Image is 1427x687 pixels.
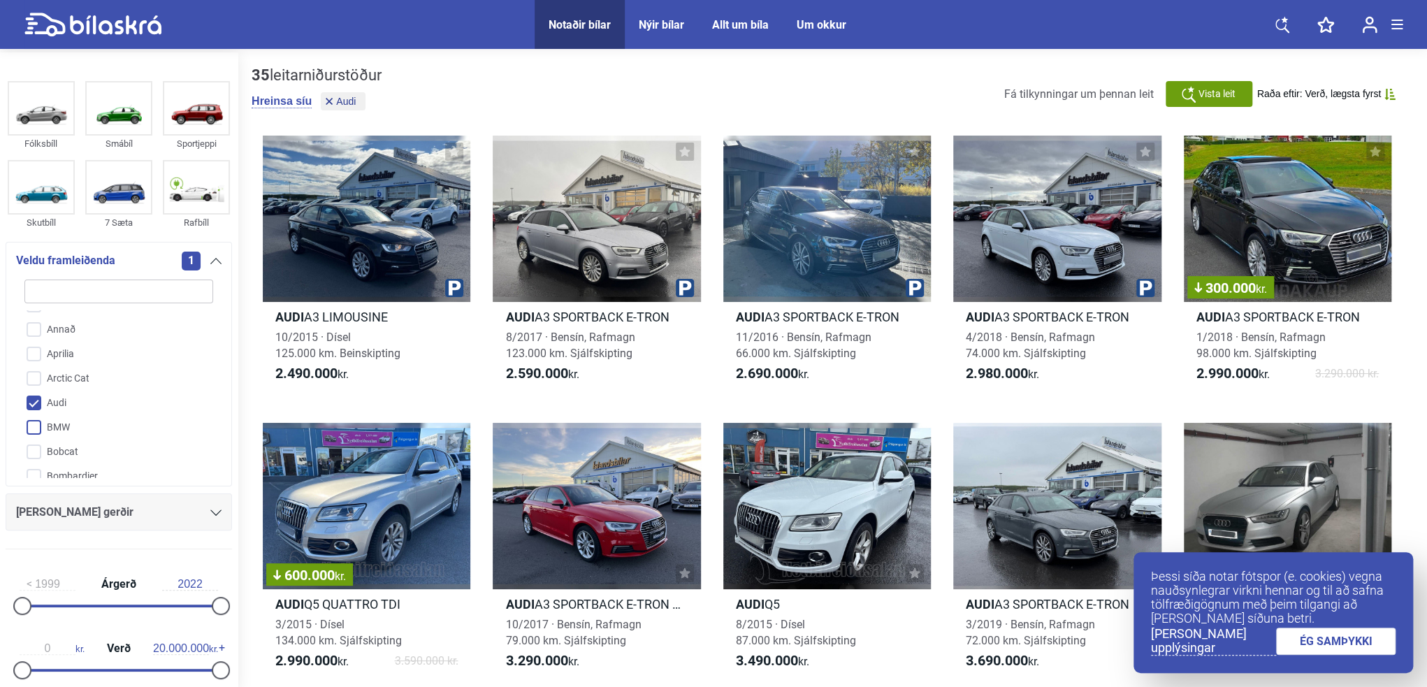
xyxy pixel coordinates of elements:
[263,596,470,612] h2: Q5 QUATTRO TDI
[336,96,356,106] span: Audi
[153,642,218,655] span: kr.
[275,653,349,670] span: kr.
[953,309,1161,325] h2: A3 SPORTBACK E-TRON
[1196,310,1225,324] b: Audi
[966,597,994,612] b: Audi
[966,652,1028,669] b: 3.690.000
[906,279,924,297] img: parking.png
[723,423,931,682] a: AudiQ58/2015 · Dísel87.000 km. Sjálfskipting3.490.000kr.
[98,579,140,590] span: Árgerð
[676,279,694,297] img: parking.png
[493,136,700,395] a: AudiA3 SPORTBACK E-TRON8/2017 · Bensín, Rafmagn123.000 km. Sjálfskipting2.590.000kr.
[639,18,684,31] a: Nýir bílar
[1276,628,1396,655] a: ÉG SAMÞYKKI
[736,653,809,670] span: kr.
[505,653,579,670] span: kr.
[505,618,641,647] span: 10/2017 · Bensín, Rafmagn 79.000 km. Sjálfskipting
[966,653,1039,670] span: kr.
[275,652,338,669] b: 2.990.000
[163,136,230,152] div: Sportjeppi
[1136,279,1154,297] img: parking.png
[1004,87,1154,101] span: Fá tilkynningar um þennan leit
[549,18,611,31] a: Notaðir bílar
[493,309,700,325] h2: A3 SPORTBACK E-TRON
[85,215,152,231] div: 7 Sæta
[723,136,931,395] a: AudiA3 SPORTBACK E-TRON11/2016 · Bensín, Rafmagn66.000 km. Sjálfskipting2.690.000kr.
[1151,627,1276,656] a: [PERSON_NAME] upplýsingar
[163,215,230,231] div: Rafbíll
[966,618,1095,647] span: 3/2019 · Bensín, Rafmagn 72.000 km. Sjálfskipting
[1184,136,1391,395] a: 300.000kr.AudiA3 SPORTBACK E-TRON1/2018 · Bensín, Rafmagn98.000 km. Sjálfskipting2.990.000kr.3.29...
[736,366,809,382] span: kr.
[493,423,700,682] a: AudiA3 SPORTBACK E-TRON DESIGN10/2017 · Bensín, Rafmagn79.000 km. Sjálfskipting3.290.000kr.
[736,365,798,382] b: 2.690.000
[953,596,1161,612] h2: A3 SPORTBACK E-TRON
[182,252,201,270] span: 1
[723,309,931,325] h2: A3 SPORTBACK E-TRON
[252,66,270,84] b: 35
[736,310,765,324] b: Audi
[797,18,846,31] a: Um okkur
[1257,88,1381,100] span: Raða eftir: Verð, lægsta fyrst
[736,618,856,647] span: 8/2015 · Dísel 87.000 km. Sjálfskipting
[103,643,134,654] span: Verð
[1184,423,1391,682] a: TilboðAudiA6 AVANT9/2014 · Dísel265.000 km. Sjálfskipting4.190.000kr.
[275,366,349,382] span: kr.
[966,331,1095,360] span: 4/2018 · Bensín, Rafmagn 74.000 km. Sjálfskipting
[1257,88,1396,100] button: Raða eftir: Verð, lægsta fyrst
[252,94,312,108] button: Hreinsa síu
[335,570,346,583] span: kr.
[445,279,463,297] img: parking.png
[966,310,994,324] b: Audi
[85,136,152,152] div: Smábíl
[712,18,769,31] a: Allt um bíla
[736,331,871,360] span: 11/2016 · Bensín, Rafmagn 66.000 km. Sjálfskipting
[505,597,534,612] b: Audi
[953,423,1161,682] a: AudiA3 SPORTBACK E-TRON3/2019 · Bensín, Rafmagn72.000 km. Sjálfskipting3.690.000kr.
[505,652,567,669] b: 3.290.000
[1196,366,1270,382] span: kr.
[263,309,470,325] h2: A3 LIMOUSINE
[275,365,338,382] b: 2.490.000
[321,92,365,110] button: Audi
[966,365,1028,382] b: 2.980.000
[505,365,567,382] b: 2.590.000
[493,596,700,612] h2: A3 SPORTBACK E-TRON DESIGN
[1194,281,1267,295] span: 300.000
[394,653,458,670] span: 3.590.000 kr.
[966,366,1039,382] span: kr.
[505,331,635,360] span: 8/2017 · Bensín, Rafmagn 123.000 km. Sjálfskipting
[263,136,470,395] a: AudiA3 LIMOUSINE10/2015 · Dísel125.000 km. Beinskipting2.490.000kr.
[275,597,304,612] b: Audi
[275,331,400,360] span: 10/2015 · Dísel 125.000 km. Beinskipting
[1198,87,1236,101] span: Vista leit
[8,136,75,152] div: Fólksbíll
[953,136,1161,395] a: AudiA3 SPORTBACK E-TRON4/2018 · Bensín, Rafmagn74.000 km. Sjálfskipting2.980.000kr.
[505,366,579,382] span: kr.
[275,618,402,647] span: 3/2015 · Dísel 134.000 km. Sjálfskipting
[1196,365,1259,382] b: 2.990.000
[1184,309,1391,325] h2: A3 SPORTBACK E-TRON
[505,310,534,324] b: Audi
[736,597,765,612] b: Audi
[1256,282,1267,296] span: kr.
[20,642,85,655] span: kr.
[1362,16,1377,34] img: user-login.svg
[1196,331,1326,360] span: 1/2018 · Bensín, Rafmagn 98.000 km. Sjálfskipting
[1315,366,1379,382] span: 3.290.000 kr.
[8,215,75,231] div: Skutbíll
[16,251,115,270] span: Veldu framleiðenda
[1151,570,1396,625] p: Þessi síða notar fótspor (e. cookies) vegna nauðsynlegrar virkni hennar og til að safna tölfræðig...
[252,66,382,85] div: leitarniðurstöður
[736,652,798,669] b: 3.490.000
[273,568,346,582] span: 600.000
[275,310,304,324] b: Audi
[16,502,133,522] span: [PERSON_NAME] gerðir
[723,596,931,612] h2: Q5
[263,423,470,682] a: 600.000kr.AudiQ5 QUATTRO TDI3/2015 · Dísel134.000 km. Sjálfskipting2.990.000kr.3.590.000 kr.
